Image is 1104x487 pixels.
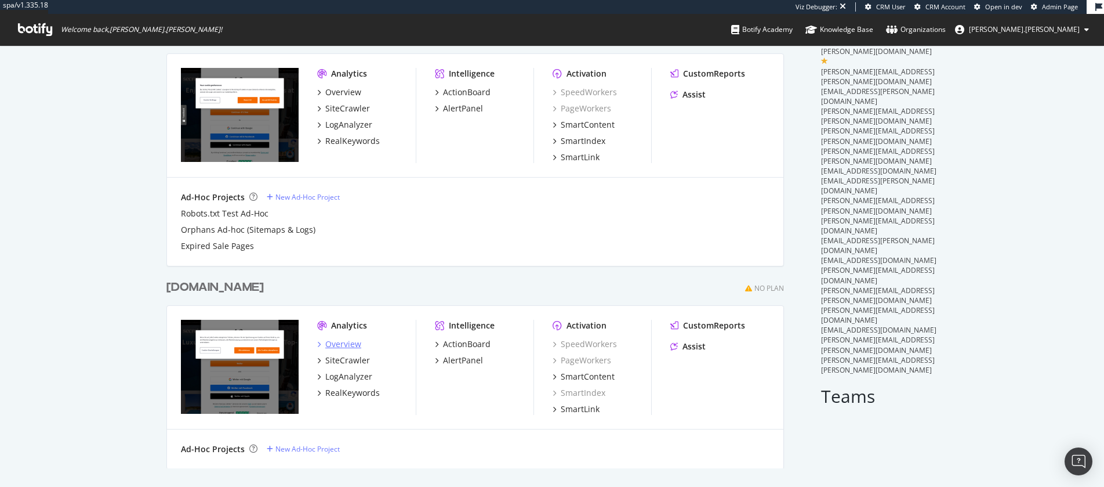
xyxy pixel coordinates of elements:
[821,286,935,305] span: [PERSON_NAME][EMAIL_ADDRESS][PERSON_NAME][DOMAIN_NAME]
[553,355,611,366] a: PageWorkers
[325,86,361,98] div: Overview
[821,196,935,215] span: [PERSON_NAME][EMAIL_ADDRESS][PERSON_NAME][DOMAIN_NAME]
[181,443,245,455] div: Ad-Hoc Projects
[317,103,370,114] a: SiteCrawler
[821,67,935,86] span: [PERSON_NAME][EMAIL_ADDRESS][PERSON_NAME][DOMAIN_NAME]
[325,371,372,383] div: LogAnalyzer
[181,224,315,236] a: Orphans Ad-hoc (Sitemaps & Logs)
[435,338,491,350] a: ActionBoard
[166,279,268,296] a: [DOMAIN_NAME]
[985,2,1022,11] span: Open in dev
[566,68,607,80] div: Activation
[553,135,605,147] a: SmartIndex
[821,146,935,166] span: [PERSON_NAME][EMAIL_ADDRESS][PERSON_NAME][DOMAIN_NAME]
[670,341,706,352] a: Assist
[325,135,380,147] div: RealKeywords
[449,320,495,331] div: Intelligence
[553,86,617,98] a: SpeedWorkers
[821,335,935,355] span: [PERSON_NAME][EMAIL_ADDRESS][PERSON_NAME][DOMAIN_NAME]
[553,338,617,350] div: SpeedWorkers
[682,341,706,352] div: Assist
[946,20,1098,39] button: [PERSON_NAME].[PERSON_NAME]
[974,2,1022,12] a: Open in dev
[914,2,965,12] a: CRM Account
[181,320,299,414] img: secretescapes.de
[1042,2,1078,11] span: Admin Page
[796,2,837,12] div: Viz Debugger:
[443,86,491,98] div: ActionBoard
[670,89,706,100] a: Assist
[821,387,938,406] h2: Teams
[553,151,600,163] a: SmartLink
[683,320,745,331] div: CustomReports
[181,192,245,203] div: Ad-Hoc Projects
[670,68,745,80] a: CustomReports
[443,338,491,350] div: ActionBoard
[317,86,361,98] a: Overview
[61,25,222,34] span: Welcome back, [PERSON_NAME].[PERSON_NAME] !
[865,2,906,12] a: CRM User
[805,14,873,45] a: Knowledge Base
[682,89,706,100] div: Assist
[886,14,946,45] a: Organizations
[553,119,615,131] a: SmartContent
[821,37,935,56] span: [PERSON_NAME][EMAIL_ADDRESS][PERSON_NAME][DOMAIN_NAME]
[267,192,340,202] a: New Ad-Hoc Project
[805,24,873,35] div: Knowledge Base
[553,103,611,114] a: PageWorkers
[1031,2,1078,12] a: Admin Page
[275,192,340,202] div: New Ad-Hoc Project
[561,151,600,163] div: SmartLink
[166,279,264,296] div: [DOMAIN_NAME]
[969,24,1080,34] span: elliot.haines
[317,135,380,147] a: RealKeywords
[325,387,380,399] div: RealKeywords
[821,255,936,265] span: [EMAIL_ADDRESS][DOMAIN_NAME]
[325,355,370,366] div: SiteCrawler
[821,106,935,126] span: [PERSON_NAME][EMAIL_ADDRESS][PERSON_NAME][DOMAIN_NAME]
[435,103,483,114] a: AlertPanel
[325,103,370,114] div: SiteCrawler
[166,13,793,468] div: grid
[325,338,361,350] div: Overview
[821,86,935,106] span: [EMAIL_ADDRESS][PERSON_NAME][DOMAIN_NAME]
[435,355,483,366] a: AlertPanel
[754,283,784,293] div: No Plan
[561,135,605,147] div: SmartIndex
[181,208,268,219] a: Robots.txt Test Ad-Hoc
[317,387,380,399] a: RealKeywords
[317,355,370,366] a: SiteCrawler
[821,216,935,236] span: [PERSON_NAME][EMAIL_ADDRESS][DOMAIN_NAME]
[553,371,615,383] a: SmartContent
[553,387,605,399] a: SmartIndex
[1065,448,1092,475] div: Open Intercom Messenger
[876,2,906,11] span: CRM User
[267,444,340,454] a: New Ad-Hoc Project
[821,236,935,255] span: [EMAIL_ADDRESS][PERSON_NAME][DOMAIN_NAME]
[566,320,607,331] div: Activation
[331,68,367,80] div: Analytics
[821,265,935,285] span: [PERSON_NAME][EMAIL_ADDRESS][DOMAIN_NAME]
[181,68,299,162] img: secretescapes.com
[821,176,935,196] span: [EMAIL_ADDRESS][PERSON_NAME][DOMAIN_NAME]
[731,24,793,35] div: Botify Academy
[821,355,935,375] span: [PERSON_NAME][EMAIL_ADDRESS][PERSON_NAME][DOMAIN_NAME]
[443,103,483,114] div: AlertPanel
[821,305,935,325] span: [PERSON_NAME][EMAIL_ADDRESS][DOMAIN_NAME]
[670,320,745,331] a: CustomReports
[181,240,254,252] a: Expired Sale Pages
[886,24,946,35] div: Organizations
[275,444,340,454] div: New Ad-Hoc Project
[925,2,965,11] span: CRM Account
[561,403,600,415] div: SmartLink
[561,119,615,131] div: SmartContent
[331,320,367,331] div: Analytics
[821,325,936,335] span: [EMAIL_ADDRESS][DOMAIN_NAME]
[821,126,935,146] span: [PERSON_NAME][EMAIL_ADDRESS][PERSON_NAME][DOMAIN_NAME]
